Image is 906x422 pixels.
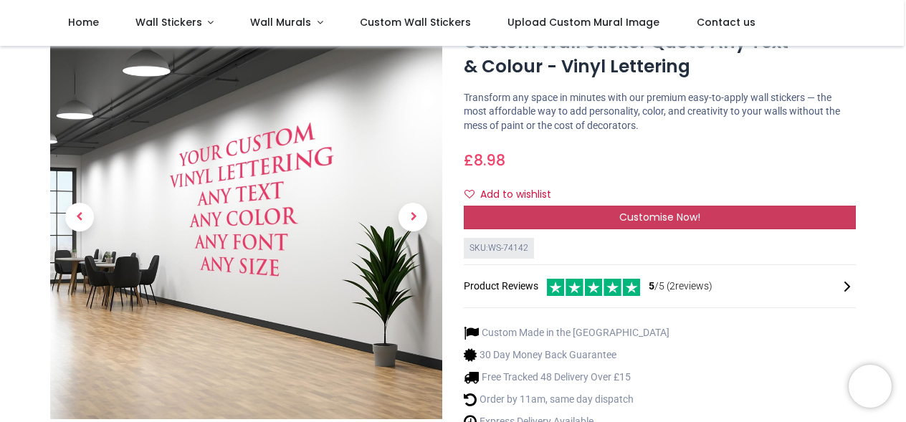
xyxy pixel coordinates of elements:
[697,15,755,29] span: Contact us
[464,91,856,133] p: Transform any space in minutes with our premium easy-to-apply wall stickers — the most affordable...
[464,30,856,80] h1: Custom Wall Sticker Quote Any Text & Colour - Vinyl Lettering
[464,183,563,207] button: Add to wishlistAdd to wishlist
[68,15,99,29] span: Home
[50,84,109,350] a: Previous
[464,189,475,199] i: Add to wishlist
[474,150,505,171] span: 8.98
[649,280,654,292] span: 5
[399,203,427,231] span: Next
[50,27,442,419] img: Custom Wall Sticker Quote Any Text & Colour - Vinyl Lettering
[849,365,892,408] iframe: Brevo live chat
[464,370,669,385] li: Free Tracked 48 Delivery Over £15
[250,15,311,29] span: Wall Murals
[649,279,712,294] span: /5 ( 2 reviews)
[507,15,659,29] span: Upload Custom Mural Image
[360,15,471,29] span: Custom Wall Stickers
[464,150,505,171] span: £
[135,15,202,29] span: Wall Stickers
[464,325,669,340] li: Custom Made in the [GEOGRAPHIC_DATA]
[383,84,442,350] a: Next
[464,277,856,296] div: Product Reviews
[464,347,669,363] li: 30 Day Money Back Guarantee
[619,210,700,224] span: Customise Now!
[65,203,94,231] span: Previous
[464,238,534,259] div: SKU: WS-74142
[464,392,669,407] li: Order by 11am, same day dispatch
